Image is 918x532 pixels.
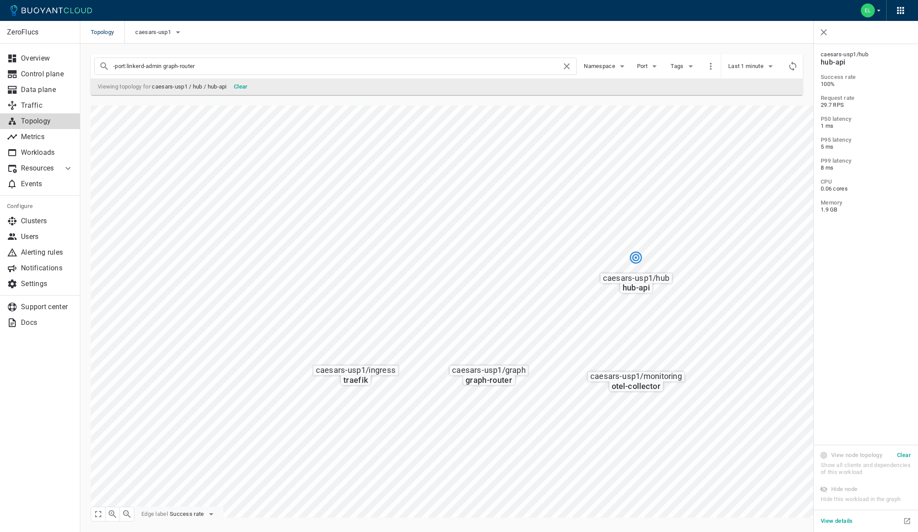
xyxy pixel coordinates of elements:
p: Users [21,232,73,241]
span: caesars-usp1 [135,29,173,36]
button: Namespace [584,60,627,73]
span: 8 ms [821,164,911,171]
h5: View details [821,518,853,525]
p: Data plane [21,85,73,94]
span: Viewing topology for [98,83,227,90]
p: Overview [21,54,73,63]
span: Topology [91,21,124,44]
img: Elliott Smith [861,3,875,17]
input: Search [113,60,562,72]
p: Metrics [21,133,73,141]
p: Notifications [21,264,73,273]
span: caesars-usp1 / hub [821,51,911,58]
p: Support center [21,303,73,311]
h5: Clear [234,83,248,90]
span: Namespace [584,63,617,70]
span: Hide this workload in the graph [821,496,911,503]
span: 1.9 GB [821,206,911,213]
h5: Configure [7,203,73,210]
p: Clusters [21,217,73,225]
span: Tags [671,63,685,70]
p: Events [21,180,73,188]
span: 0.06 cores [821,185,911,192]
button: Success rate [170,508,216,521]
button: Last 1 minute [728,60,776,73]
a: View details [817,516,856,525]
p: Docs [21,318,73,327]
span: 5 ms [821,143,911,150]
p: Resources [21,164,56,173]
h4: hub-api [821,58,911,67]
p: Alerting rules [21,248,73,257]
span: 29.7 RPS [821,102,911,109]
span: 100% [821,81,911,88]
p: ZeroFlucs [7,28,73,37]
button: Clear [894,449,915,462]
h5: P99 latency [821,157,911,164]
p: Topology [21,117,73,126]
button: Clear [230,80,251,93]
span: Success rate [170,511,206,518]
h5: CPU [821,178,911,185]
h5: P95 latency [821,136,911,143]
span: caesars-usp1 / hub / hub-api [152,83,226,90]
h5: Memory [821,199,911,206]
p: Traffic [21,101,73,110]
h5: Success rate [821,74,911,81]
button: caesars-usp1 [135,26,183,39]
button: View details [817,515,856,528]
p: Settings [21,280,73,288]
button: Tags [669,60,697,73]
span: 1 ms [821,123,911,130]
p: Workloads [21,148,73,157]
span: Show all clients and dependencies of this workload [821,462,911,483]
h5: Clear [897,452,911,459]
span: Port [637,63,649,70]
span: Last 1 minute [728,63,765,70]
h5: P50 latency [821,116,911,123]
p: Control plane [21,70,73,78]
span: Edge label [141,511,168,518]
div: Refresh metrics [786,60,799,73]
button: Port [634,60,662,73]
h5: Request rate [821,95,911,102]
